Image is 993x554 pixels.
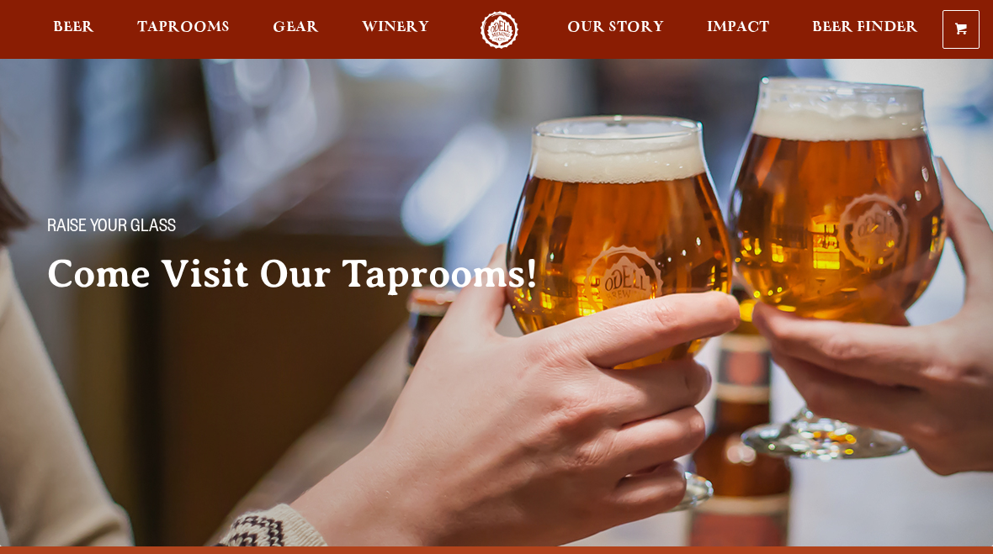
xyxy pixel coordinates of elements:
[362,21,429,34] span: Winery
[47,218,176,240] span: Raise your glass
[468,11,531,49] a: Odell Home
[273,21,319,34] span: Gear
[47,253,572,295] h2: Come Visit Our Taprooms!
[801,11,929,49] a: Beer Finder
[696,11,780,49] a: Impact
[351,11,440,49] a: Winery
[556,11,675,49] a: Our Story
[262,11,330,49] a: Gear
[126,11,241,49] a: Taprooms
[567,21,664,34] span: Our Story
[707,21,769,34] span: Impact
[812,21,918,34] span: Beer Finder
[42,11,105,49] a: Beer
[137,21,230,34] span: Taprooms
[53,21,94,34] span: Beer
